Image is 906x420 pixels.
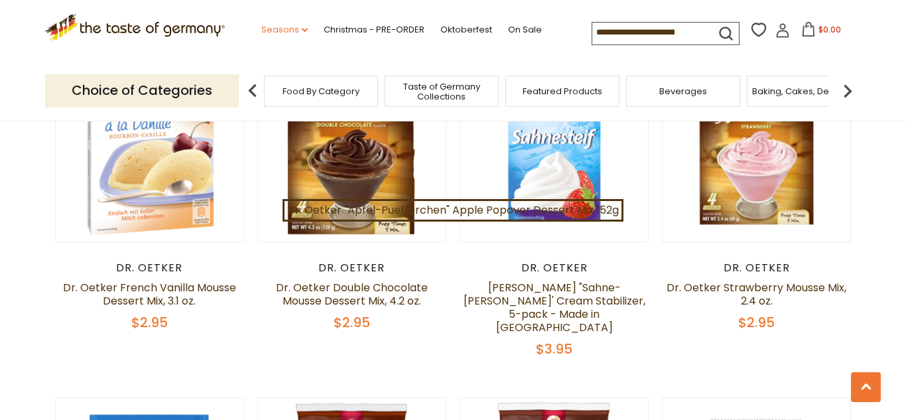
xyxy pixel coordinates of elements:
[818,24,841,35] span: $0.00
[276,280,428,309] a: Dr. Oetker Double Chocolate Mousse Dessert Mix, 4.2 oz.
[536,340,572,358] span: $3.95
[662,261,851,275] div: Dr. Oetker
[523,86,602,96] a: Featured Products
[63,280,236,309] a: Dr. Oetker French Vanilla Mousse Dessert Mix, 3.1 oz.
[440,23,492,37] a: Oktoberfest
[667,280,846,309] a: Dr. Oetker Strawberry Mousse Mix, 2.4 oz.
[258,54,446,242] img: Dr. Oetker Double Chocolate Mousse Dessert Mix, 4.2 oz.
[324,23,424,37] a: Christmas - PRE-ORDER
[283,86,359,96] a: Food By Category
[239,78,266,104] img: previous arrow
[752,86,855,96] a: Baking, Cakes, Desserts
[45,74,239,107] p: Choice of Categories
[261,23,308,37] a: Seasons
[55,261,244,275] div: Dr. Oetker
[257,261,446,275] div: Dr. Oetker
[56,54,243,242] img: Dr. Oetker French Vanilla Mousse Dessert Mix, 3.1 oz.
[460,261,649,275] div: Dr. Oetker
[659,86,707,96] a: Beverages
[389,82,495,102] a: Taste of Germany Collections
[283,199,623,222] a: Dr. Oetker "Apfel-Puefferchen" Apple Popover Dessert Mix 152g
[508,23,542,37] a: On Sale
[793,22,849,42] button: $0.00
[834,78,861,104] img: next arrow
[464,280,645,335] a: [PERSON_NAME] "Sahne-[PERSON_NAME]' Cream Stabilizer, 5-pack - Made in [GEOGRAPHIC_DATA]
[334,313,370,332] span: $2.95
[131,313,168,332] span: $2.95
[738,313,775,332] span: $2.95
[663,54,850,242] img: Dr. Oetker Strawberry Mousse Mix, 2.4 oz.
[460,54,648,242] img: Dr. Oetker "Sahne-Steif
